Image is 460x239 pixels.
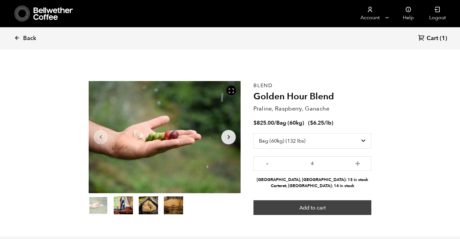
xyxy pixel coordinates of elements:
bdi: 6.25 [310,119,324,127]
li: Carteret, [GEOGRAPHIC_DATA]: 14 in stock [253,183,371,189]
h2: Golden Hour Blend [253,91,371,102]
button: + [354,160,362,166]
button: - [263,160,271,166]
span: $ [253,119,257,127]
span: / [274,119,276,127]
button: Add to cart [253,200,371,215]
a: Cart (1) [418,34,447,43]
p: Praline, Raspberry, Ganache [253,104,371,113]
span: /lb [324,119,332,127]
bdi: 825.00 [253,119,274,127]
span: Bag (60kg) [276,119,304,127]
span: Cart [427,35,438,42]
span: ( ) [308,119,333,127]
span: $ [310,119,313,127]
span: (1) [440,35,447,42]
span: Back [23,35,36,42]
li: [GEOGRAPHIC_DATA], [GEOGRAPHIC_DATA]: 13 in stock [253,177,371,183]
